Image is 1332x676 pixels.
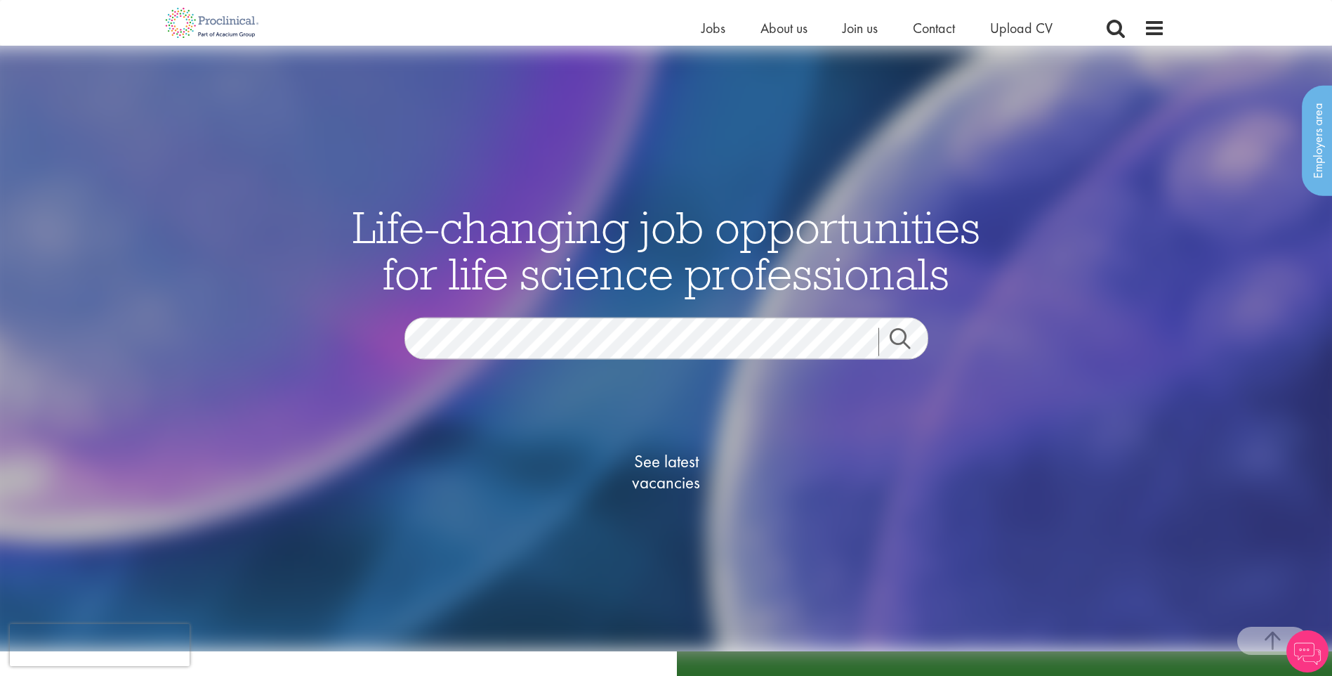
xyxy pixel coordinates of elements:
span: Life-changing job opportunities for life science professionals [352,199,980,301]
a: Job search submit button [878,328,939,356]
a: Jobs [701,19,725,37]
img: Chatbot [1286,630,1328,672]
span: See latest vacancies [596,451,737,493]
iframe: reCAPTCHA [10,624,190,666]
a: Upload CV [990,19,1053,37]
a: Contact [913,19,955,37]
a: About us [760,19,807,37]
a: Join us [843,19,878,37]
a: See latestvacancies [596,395,737,550]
